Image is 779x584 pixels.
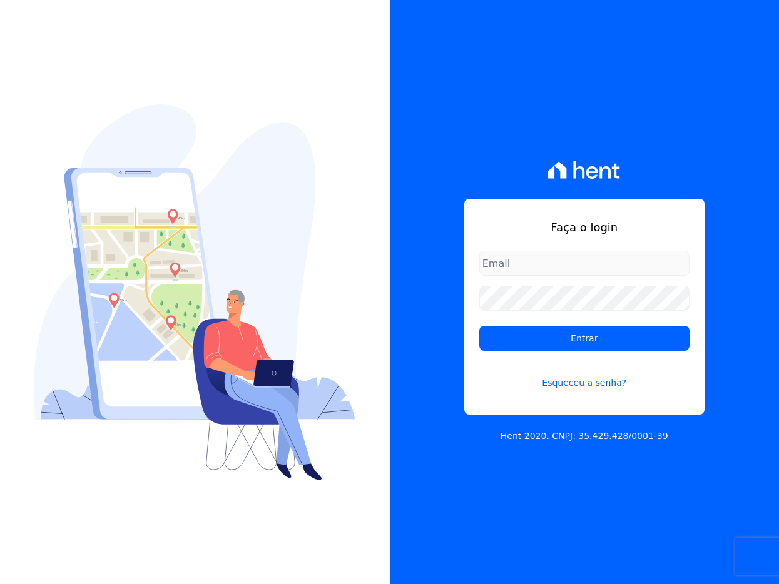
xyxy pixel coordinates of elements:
[479,251,690,276] input: Email
[479,219,690,236] h1: Faça o login
[479,326,690,351] input: Entrar
[501,430,668,443] p: Hent 2020. CNPJ: 35.429.428/0001-39
[34,104,355,480] img: Login
[479,361,690,390] a: Esqueceu a senha?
